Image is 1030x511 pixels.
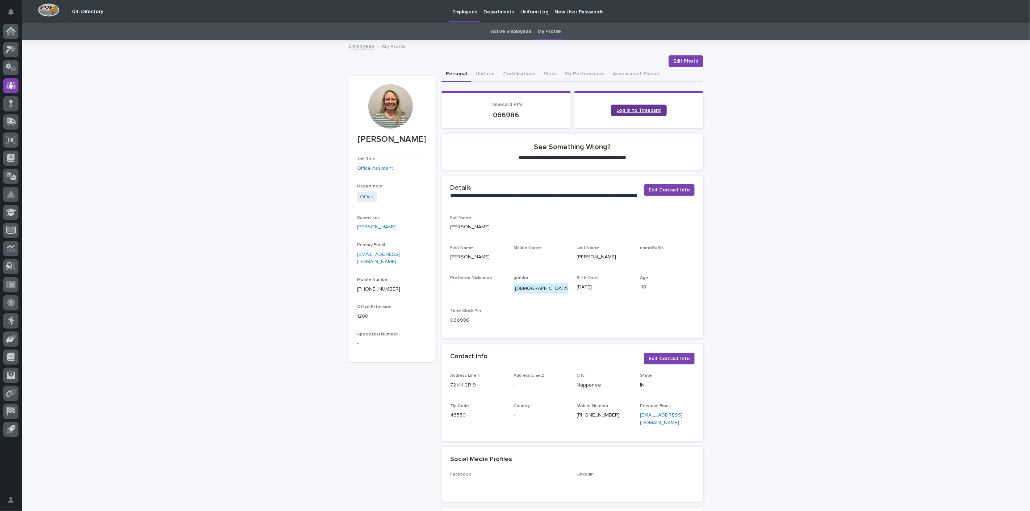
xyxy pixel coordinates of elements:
p: - [357,340,427,347]
a: [PHONE_NUMBER] [357,287,400,292]
img: Workspace Logo [38,3,59,17]
h2: Social Media Profiles [450,456,512,464]
span: Address Line 1 [450,373,480,378]
p: - [450,283,505,291]
a: Log in to Timecard [611,105,667,116]
p: 1200 [357,313,427,320]
a: Office [360,193,374,201]
a: [EMAIL_ADDRESS][DOMAIN_NAME] [357,252,400,265]
h2: See Something Wrong? [534,143,611,151]
div: Notifications [9,9,18,20]
span: Time Clock Pin [450,309,481,313]
p: [DATE] [577,283,632,291]
span: City [577,373,585,378]
p: - [640,253,695,261]
span: Personal Email [640,404,671,408]
span: nameSuffix [640,246,663,250]
div: [DEMOGRAPHIC_DATA] [514,283,570,294]
a: My Profile [538,23,561,40]
p: [PERSON_NAME] [450,253,505,261]
span: Speed Dial Number [357,332,398,337]
a: [PERSON_NAME] [357,223,397,231]
span: Edit Photo [673,58,699,65]
p: [PERSON_NAME] [577,253,632,261]
p: - [514,411,568,419]
span: Office Extension [357,305,392,309]
button: Assessment Plaque [608,67,664,82]
span: Address Line 2 [514,373,544,378]
span: Log in to Timecard [617,108,661,113]
p: 066986 [450,317,505,324]
span: gender [514,276,528,280]
span: Full Name [450,216,471,220]
span: Department [357,184,383,189]
p: [PERSON_NAME] [357,134,427,145]
button: Notifications [3,4,18,20]
button: Edit Photo [669,55,703,67]
p: IN [640,381,695,389]
h2: Details [450,184,471,192]
a: Office Assistant [357,165,393,172]
p: Nappanee [577,381,632,389]
span: Timecard PIN [490,102,522,107]
span: Mobile Number [357,278,389,282]
a: Employees [348,42,374,50]
span: First Name [450,246,473,250]
p: - [514,381,568,389]
span: Primary Email [357,243,385,247]
span: Last Name [577,246,599,250]
span: Middle Name [514,246,541,250]
span: Edit Contact Info [649,355,690,362]
span: Job Title [357,157,376,161]
span: Birth Date [577,276,598,280]
span: State [640,373,652,378]
button: Certifications [499,67,540,82]
button: Edit Contact Info [644,184,695,196]
p: [PERSON_NAME] [450,223,695,231]
span: Preferred Nickname [450,276,492,280]
button: Personal [441,67,471,82]
a: [PHONE_NUMBER] [577,413,620,418]
p: My Profile [382,42,406,50]
button: Uniform [471,67,499,82]
span: Edit Contact Info [649,186,690,194]
p: - [450,480,568,488]
a: Active Employees [491,23,531,40]
p: - [514,253,568,261]
button: Work [540,67,560,82]
span: Supervisor [357,216,379,220]
p: 48 [640,283,695,291]
span: LinkedIn [577,472,594,477]
span: Facebook [450,472,471,477]
h2: 04. Directory [72,9,103,15]
span: Country [514,404,530,408]
h2: Contact Info [450,353,487,361]
button: My Performance [560,67,608,82]
span: Zip Code [450,404,469,408]
p: - [577,480,695,488]
p: 72141 CR 9 [450,381,505,389]
button: Edit Contact Info [644,353,695,364]
span: Age [640,276,648,280]
a: [EMAIL_ADDRESS][DOMAIN_NAME] [640,413,683,425]
p: 066986 [450,111,562,119]
p: 46550 [450,411,505,419]
span: Mobile Number [577,404,609,408]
